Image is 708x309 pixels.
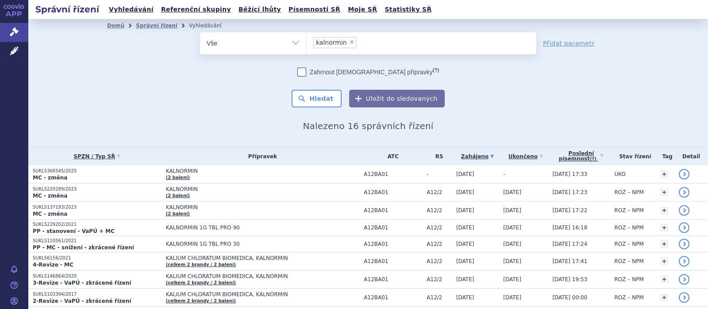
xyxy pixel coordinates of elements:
[456,258,474,264] span: [DATE]
[679,256,689,267] a: detail
[552,189,587,195] span: [DATE] 17:23
[303,121,433,131] span: Nalezeno 16 správních řízení
[679,222,689,233] a: detail
[674,147,708,165] th: Detail
[679,274,689,285] a: detail
[456,150,499,163] a: Zahájeno
[503,241,521,247] span: [DATE]
[28,3,106,15] h2: Správní řízení
[364,241,422,247] span: A12BA01
[33,228,115,234] strong: PP - stanovení - VaPÚ + MC
[456,207,474,214] span: [DATE]
[33,211,67,217] strong: MC - změna
[166,291,360,298] span: KALIUM CHLORATUM BIOMEDICA, KALNORMIN
[503,189,521,195] span: [DATE]
[610,147,656,165] th: Stav řízení
[660,206,668,214] a: +
[166,255,360,261] span: KALIUM CHLORATUM BIOMEDICA, KALNORMIN
[33,291,162,298] p: SUKLS103394/2017
[552,241,587,247] span: [DATE] 17:24
[106,4,156,15] a: Vyhledávání
[615,258,644,264] span: ROZ – NPM
[503,207,521,214] span: [DATE]
[660,257,668,265] a: +
[552,258,587,264] span: [DATE] 17:41
[427,207,452,214] span: A12/2
[364,276,422,282] span: A12BA01
[552,171,587,177] span: [DATE] 17:33
[427,294,452,301] span: A12/2
[33,175,67,181] strong: MC - změna
[503,276,521,282] span: [DATE]
[162,147,360,165] th: Přípravek
[33,221,162,228] p: SUKLS229202/2021
[166,193,190,198] a: (2 balení)
[543,39,595,48] a: Přidat parametr
[456,225,474,231] span: [DATE]
[166,241,360,247] span: KALNORMIN 1G TBL PRO 30
[166,262,236,267] a: (celkem 2 brandy / 2 balení)
[166,204,360,210] span: KALNORMIN
[286,4,343,15] a: Písemnosti SŘ
[297,68,439,76] label: Zahrnout [DEMOGRAPHIC_DATA] přípravky
[456,276,474,282] span: [DATE]
[33,262,73,268] strong: 4-Revize - MC
[660,294,668,301] a: +
[615,207,644,214] span: ROZ – NPM
[552,207,587,214] span: [DATE] 17:22
[33,255,162,261] p: SUKLS6156/2021
[382,4,434,15] a: Statistiky SŘ
[503,150,548,163] a: Ukončeno
[660,224,668,232] a: +
[615,294,644,301] span: ROZ – NPM
[359,147,422,165] th: ATC
[33,298,131,304] strong: 2-Revize - VaPÚ - zkrácené řízení
[166,225,360,231] span: KALNORMIN 1G TBL PRO 90
[166,298,236,303] a: (celkem 2 brandy / 2 balení)
[33,150,162,163] a: SPZN / Typ SŘ
[236,4,284,15] a: Běžící lhůty
[552,276,587,282] span: [DATE] 19:53
[33,273,162,279] p: SUKLS146864/2020
[33,186,162,192] p: SUKLS220289/2023
[660,275,668,283] a: +
[615,241,644,247] span: ROZ – NPM
[427,276,452,282] span: A12/2
[679,187,689,198] a: detail
[292,90,342,107] button: Hledat
[427,241,452,247] span: A12/2
[656,147,674,165] th: Tag
[349,90,445,107] button: Uložit do sledovaných
[166,280,236,285] a: (celkem 2 brandy / 2 balení)
[427,225,452,231] span: A12/2
[166,211,190,216] a: (2 balení)
[316,39,347,46] span: kalnormin
[615,225,644,231] span: ROZ – NPM
[166,175,190,180] a: (2 balení)
[679,169,689,179] a: detail
[166,168,360,174] span: KALNORMIN
[456,294,474,301] span: [DATE]
[615,276,644,282] span: ROZ – NPM
[158,4,234,15] a: Referenční skupiny
[679,239,689,249] a: detail
[136,23,177,29] a: Správní řízení
[503,171,505,177] span: -
[552,147,610,165] a: Poslednípísemnost(?)
[590,156,596,162] abbr: (?)
[33,193,67,199] strong: MC - změna
[456,171,474,177] span: [DATE]
[364,258,422,264] span: A12BA01
[33,204,162,210] p: SUKLS137193/2023
[427,189,452,195] span: A12/2
[660,240,668,248] a: +
[660,170,668,178] a: +
[33,168,162,174] p: SUKLS366545/2025
[166,273,360,279] span: KALIUM CHLORATUM BIOMEDICA, KALNORMIN
[427,258,452,264] span: A12/2
[364,225,422,231] span: A12BA01
[422,147,452,165] th: RS
[189,19,233,32] li: Vyhledávání
[364,294,422,301] span: A12BA01
[364,171,422,177] span: A12BA01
